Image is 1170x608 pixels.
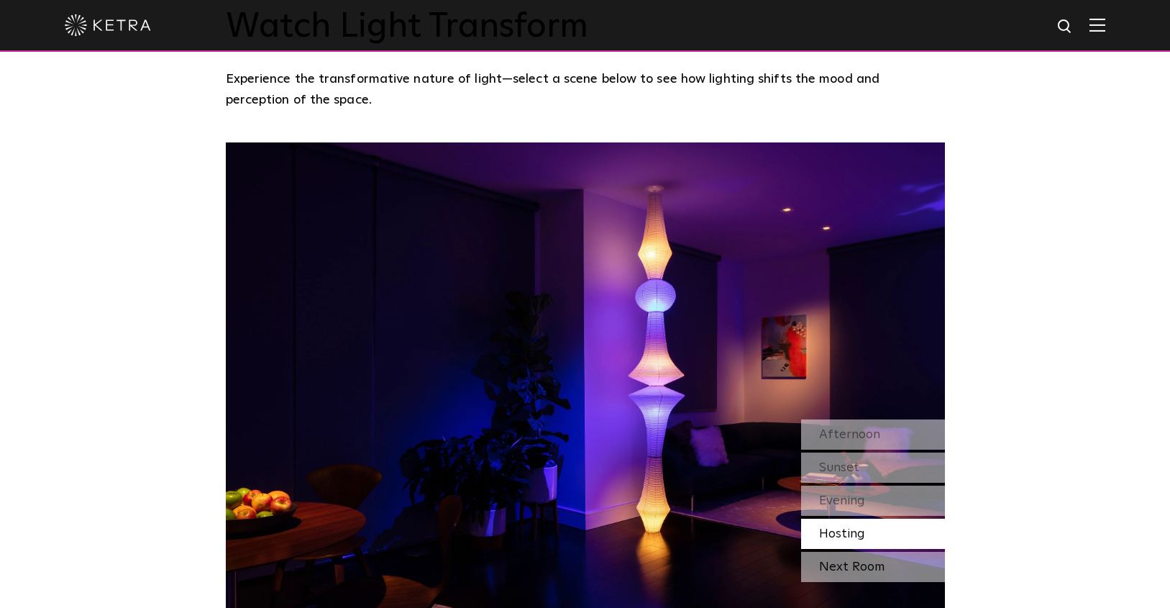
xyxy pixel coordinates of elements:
[819,428,880,441] span: Afternoon
[1056,18,1074,36] img: search icon
[819,494,865,507] span: Evening
[65,14,151,36] img: ketra-logo-2019-white
[226,69,938,110] p: Experience the transformative nature of light—select a scene below to see how lighting shifts the...
[801,552,945,582] div: Next Room
[819,461,859,474] span: Sunset
[819,527,865,540] span: Hosting
[1089,18,1105,32] img: Hamburger%20Nav.svg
